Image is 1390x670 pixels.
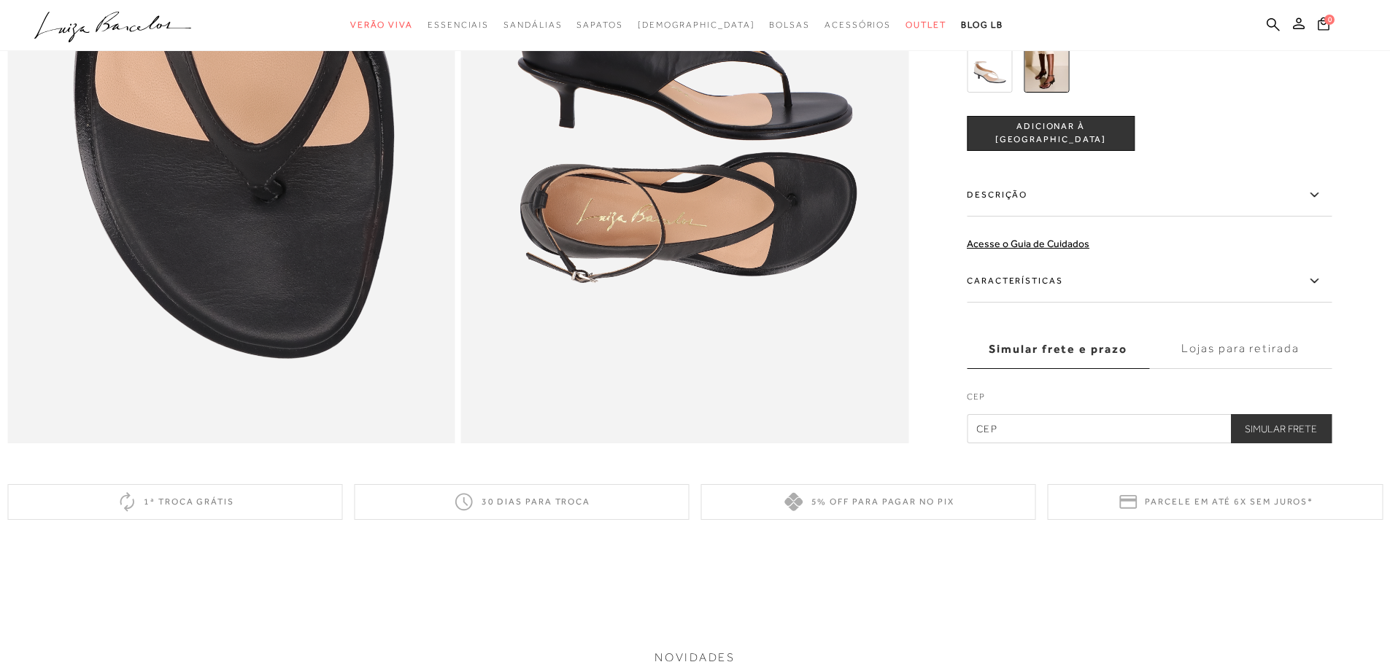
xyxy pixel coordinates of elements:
span: Acessórios [825,20,891,30]
label: Simular frete e prazo [967,330,1149,369]
a: Acesse o Guia de Cuidados [967,238,1089,249]
span: Verão Viva [350,20,413,30]
span: BLOG LB [961,20,1003,30]
input: CEP [967,414,1332,443]
div: 30 dias para troca [354,484,689,520]
a: categoryNavScreenReaderText [906,12,946,39]
span: Outlet [906,20,946,30]
a: categoryNavScreenReaderText [503,12,562,39]
button: Simular Frete [1230,414,1332,443]
div: Parcele em até 6x sem juros* [1048,484,1383,520]
a: BLOG LB [961,12,1003,39]
button: ADICIONAR À [GEOGRAPHIC_DATA] [967,116,1135,151]
label: Lojas para retirada [1149,330,1332,369]
span: 0 [1324,15,1335,25]
label: Características [967,260,1332,303]
span: ADICIONAR À [GEOGRAPHIC_DATA] [968,121,1134,147]
img: SANDÁLIA DE DEDO EM COURO OFF WHITE COM SALTO BAIXO [967,47,1012,93]
span: Sapatos [576,20,622,30]
a: categoryNavScreenReaderText [576,12,622,39]
a: categoryNavScreenReaderText [769,12,810,39]
div: 5% off para pagar no PIX [701,484,1036,520]
span: Bolsas [769,20,810,30]
a: categoryNavScreenReaderText [428,12,489,39]
label: Descrição [967,174,1332,217]
button: 0 [1313,16,1334,36]
label: CEP [967,390,1332,410]
a: noSubCategoriesText [638,12,755,39]
span: Essenciais [428,20,489,30]
span: Sandálias [503,20,562,30]
span: [DEMOGRAPHIC_DATA] [638,20,755,30]
div: 1ª troca grátis [7,484,342,520]
a: categoryNavScreenReaderText [350,12,413,39]
a: categoryNavScreenReaderText [825,12,891,39]
img: SANDÁLIA DE DEDO EM COURO PRETO COM SALTO BAIXO [1024,47,1069,93]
